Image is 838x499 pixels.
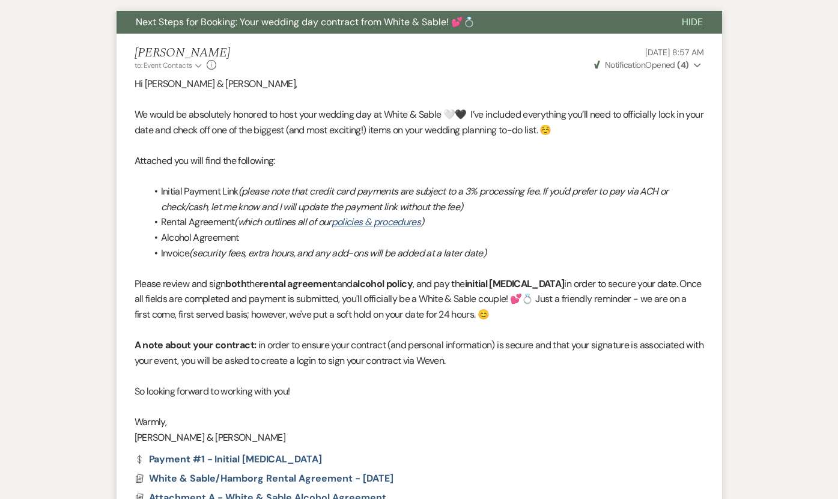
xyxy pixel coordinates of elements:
em: (please note that credit card payments are subject to a 3% processing fee. If you'd prefer to pay... [161,185,669,213]
span: Next Steps for Booking: Your wedding day contract from White & Sable! 💕💍 [136,16,475,28]
span: Hide [682,16,703,28]
p: in order to ensure your contract (and personal information) is secure and that your signature is ... [135,337,704,368]
span: Opened [594,59,689,70]
button: to: Event Contacts [135,60,204,71]
p: So looking forward to working with you! [135,384,704,399]
span: Attached you will find the following: [135,154,275,167]
span: Notification [605,59,645,70]
span: Alcohol Agreement [161,231,239,244]
span: Rental Agreement [161,216,235,228]
strong: ( 4 ) [677,59,688,70]
em: ) [421,216,424,228]
span: We would be absolutely honored to host your wedding day at White & Sable 🤍🖤 I’ve included everyth... [135,108,703,136]
em: (which outlines all of our [234,216,331,228]
strong: A note about your contract: [135,339,257,351]
span: Warmly, [135,416,167,428]
strong: both [225,277,246,290]
p: the and , and pay the in order to secure your date. Once all fields are completed and payment is ... [135,276,704,322]
span: [PERSON_NAME] & [PERSON_NAME] [135,431,285,444]
span: to: Event Contacts [135,61,192,70]
span: Hi [PERSON_NAME] & [PERSON_NAME], [135,77,297,90]
h5: [PERSON_NAME] [135,46,230,61]
span: White & Sable/Hamborg Rental Agreement - [DATE] [149,472,393,485]
a: policies & procedures [332,216,421,228]
button: NotificationOpened (4) [592,59,704,71]
strong: initial [MEDICAL_DATA] [465,277,565,290]
em: (security fees, extra hours, and any add-ons will be added at a later date) [189,247,486,259]
span: [DATE] 8:57 AM [645,47,703,58]
span: Invoice [161,247,190,259]
span: Initial Payment Link [161,185,238,198]
a: Payment #1 - Initial [MEDICAL_DATA] [135,455,322,464]
span: Please review and sign [135,277,226,290]
button: Hide [663,11,722,34]
button: White & Sable/Hamborg Rental Agreement - [DATE] [149,471,396,486]
button: Next Steps for Booking: Your wedding day contract from White & Sable! 💕💍 [117,11,663,34]
strong: rental agreement [260,277,337,290]
strong: alcohol policy [353,277,413,290]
